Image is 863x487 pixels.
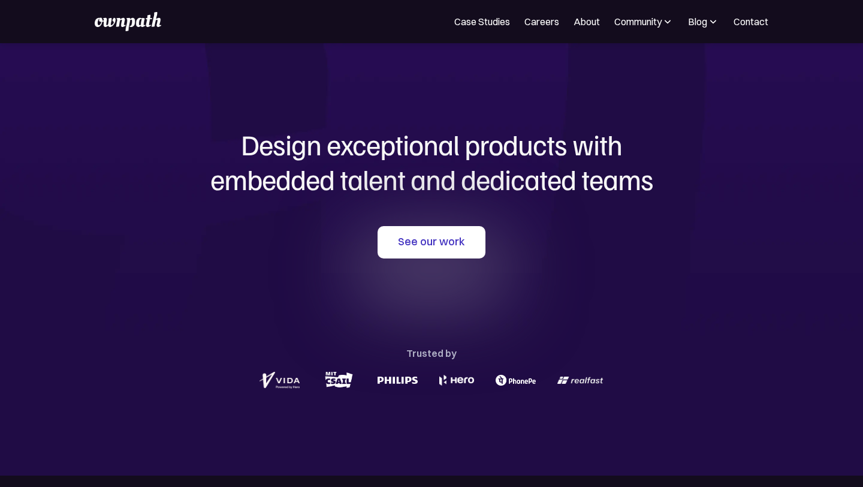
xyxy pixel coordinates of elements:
a: Contact [734,14,768,29]
div: Trusted by [406,345,457,362]
a: Careers [524,14,559,29]
div: Community [614,14,674,29]
div: Blog [688,14,719,29]
div: Blog [688,14,707,29]
a: About [574,14,600,29]
div: Community [614,14,662,29]
a: See our work [378,226,485,258]
h1: Design exceptional products with embedded talent and dedicated teams [144,127,719,196]
a: Case Studies [454,14,510,29]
